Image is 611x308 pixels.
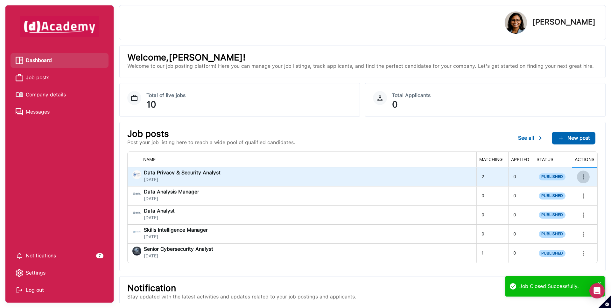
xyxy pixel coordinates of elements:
img: jobi [132,227,141,236]
img: Company details icon [16,91,23,99]
img: setting [16,252,23,260]
button: more [577,228,590,241]
span: [DATE] [144,196,199,201]
span: ACTIONS [575,157,594,162]
div: 0 [508,244,534,263]
button: Set cookie preferences [598,295,611,308]
span: [DATE] [144,215,175,220]
a: Dashboard iconDashboard [16,56,103,65]
a: Job posts iconJob posts [16,73,103,82]
div: Total of live jobs [146,91,352,100]
button: ...New post [552,132,595,144]
div: 7 [96,253,103,258]
img: jobi [132,170,141,179]
span: [DATE] [144,253,213,259]
p: Post your job listing here to reach a wide pool of qualified candidates. [127,139,295,146]
span: NAME [143,157,156,162]
span: [DATE] [144,177,221,182]
div: 1 [476,244,508,263]
span: Senior Cybersecurity Analyst [144,247,213,252]
p: Welcome to our job posting platform! Here you can manage your job listings, track applicants, and... [127,62,598,70]
span: Dashboard [26,56,52,65]
img: Profile [505,11,527,34]
img: setting [16,269,23,277]
a: Company details iconCompany details [16,90,103,100]
span: Skills Intelligence Manager [144,227,208,233]
button: close [598,279,602,288]
img: Job posts icon [16,74,23,81]
span: See all [518,135,534,141]
span: Company details [26,90,66,100]
button: See all... [513,132,549,144]
span: Data Privacy & Security Analyst [144,170,221,175]
div: Total Applicants [392,91,598,100]
p: [PERSON_NAME] [532,18,595,26]
div: 0 [508,186,534,205]
img: Icon Circle [373,91,387,105]
div: 0 [508,167,534,186]
button: more [577,247,590,260]
button: more [577,171,590,183]
div: Log out [16,285,103,295]
img: Dashboard icon [16,57,23,64]
p: Stay updated with the latest activities and updates related to your job postings and applicants. [127,293,356,301]
div: 0 [476,225,508,243]
div: 0 [476,186,508,205]
img: ... [537,134,544,142]
div: 0 [508,206,534,224]
a: Messages iconMessages [16,107,103,117]
div: 0 [508,225,534,243]
span: PUBLISHED [539,212,565,219]
span: Messages [26,107,50,117]
div: Job Closed Successfully. [519,282,596,291]
div: 0 [392,100,598,109]
span: PUBLISHED [539,192,565,199]
span: Job posts [26,73,49,82]
span: Notifications [26,251,56,261]
span: PUBLISHED [539,250,565,257]
button: more [577,209,590,221]
span: MATCHING [479,157,502,162]
span: STATUS [537,157,553,162]
div: 2 [476,167,508,186]
img: ... [557,134,565,142]
span: Settings [26,268,46,278]
img: dAcademy [20,16,99,37]
p: Job posts [127,130,295,137]
span: PUBLISHED [539,231,565,238]
p: Notification [127,284,356,292]
div: 0 [476,206,508,224]
div: Open Intercom Messenger [589,283,605,298]
p: Welcome, [127,53,598,61]
span: New post [567,135,590,141]
span: Data Analysis Manager [144,189,199,194]
span: PUBLISHED [539,173,565,180]
div: 10 [146,100,352,109]
img: Messages icon [16,108,23,116]
span: [DATE] [144,234,208,240]
button: more [577,190,590,202]
img: jobi [132,247,141,255]
span: [PERSON_NAME] ! [169,52,246,63]
span: Data Analyst [144,208,175,213]
img: Log out [16,286,23,294]
img: Job Dashboard [127,91,141,105]
img: jobi [132,208,141,217]
span: APPLIED [511,157,529,162]
img: jobi [132,189,141,198]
